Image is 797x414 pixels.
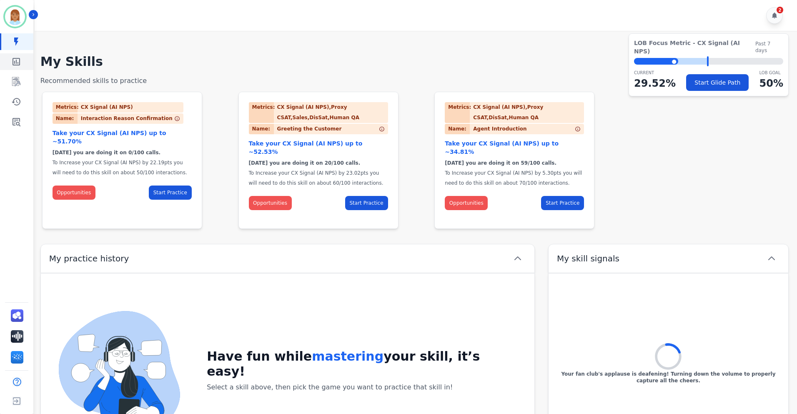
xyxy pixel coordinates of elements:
span: To Increase your CX Signal (AI NPS) by 5.30pts you will need to do this skill on about 70/100 int... [445,170,582,186]
span: To Increase your CX Signal (AI NPS) by 22.19pts you will need to do this skill on about 50/100 in... [53,160,187,176]
div: Name: [53,113,78,124]
button: Start Glide Path [686,74,749,91]
span: My practice history [49,253,129,264]
p: 50 % [759,76,783,91]
div: CX Signal (AI NPS),Proxy CSAT,DisSat,Human QA [473,102,584,123]
p: 29.52 % [634,76,676,91]
div: Metrics: [249,102,274,123]
span: To Increase your CX Signal (AI NPS) by 23.02pts you will need to do this skill on about 60/100 in... [249,170,383,186]
span: mastering [312,349,383,364]
h4: Select a skill above, then pick the game you want to practice that skill in! [207,382,518,392]
span: [DATE] you are doing it on 59/100 calls. [445,160,556,166]
div: Take your CX Signal (AI NPS) up to ~34.81% [445,139,584,156]
span: My skill signals [557,253,619,264]
div: Take your CX Signal (AI NPS) up to ~52.53% [249,139,388,156]
div: Metrics: [53,102,78,113]
button: Opportunities [53,186,95,200]
span: Recommended skills to practice [40,77,147,85]
svg: chevron up [767,253,777,263]
span: LOB Focus Metric - CX Signal (AI NPS) [634,39,755,55]
div: Agent Introduction [445,124,526,134]
p: CURRENT [634,70,676,76]
div: Interaction Reason Confirmation [53,113,173,124]
div: ⬤ [634,58,678,65]
button: Start Practice [541,196,584,210]
img: Bordered avatar [5,7,25,27]
span: Past 7 days [755,40,783,54]
div: CX Signal (AI NPS) [81,102,136,113]
button: Opportunities [445,196,488,210]
button: My practice history chevron up [40,244,535,273]
h1: My Skills [40,54,789,69]
button: My skill signals chevron up [548,244,789,273]
div: Metrics: [445,102,470,123]
div: Greeting the Customer [249,124,342,134]
span: [DATE] you are doing it on 20/100 calls. [249,160,361,166]
div: Take your CX Signal (AI NPS) up to ~51.70% [53,129,192,146]
p: LOB Goal [759,70,783,76]
div: Name: [249,124,274,134]
p: Your fan club's applause is deafening! Turning down the volume to properly capture all the cheers. [559,371,778,384]
span: [DATE] you are doing it on 0/100 calls. [53,150,160,156]
button: Start Practice [345,196,388,210]
div: 2 [777,7,783,13]
svg: chevron up [513,253,523,263]
button: Start Practice [149,186,192,200]
div: Name: [445,124,470,134]
button: Opportunities [249,196,292,210]
div: CX Signal (AI NPS),Proxy CSAT,Sales,DisSat,Human QA [277,102,388,123]
h2: Have fun while your skill, it’s easy! [207,349,518,379]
